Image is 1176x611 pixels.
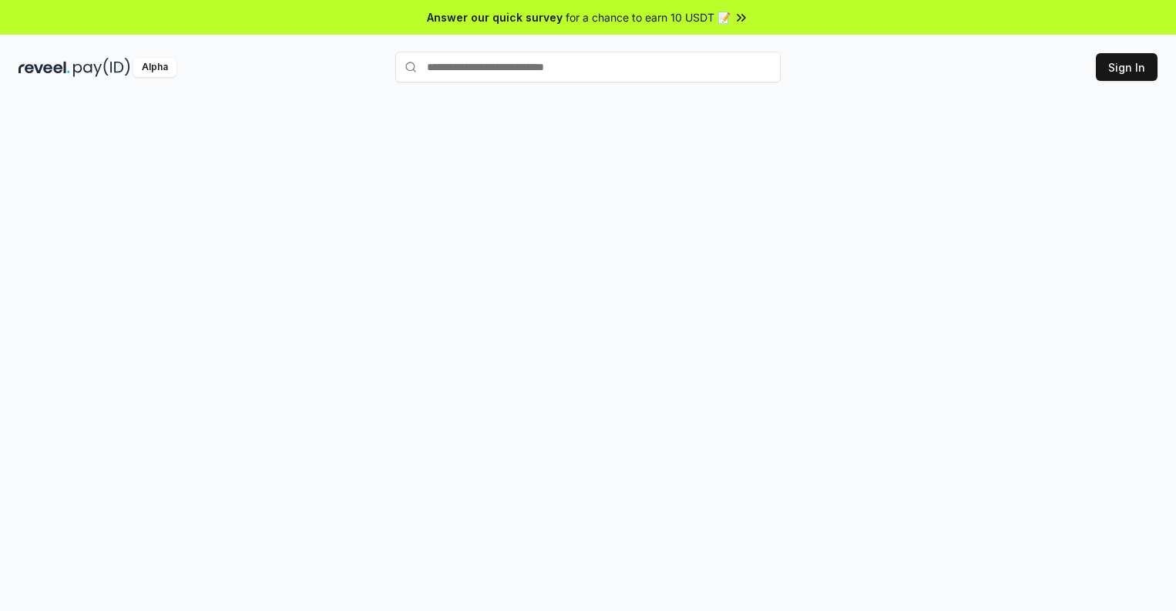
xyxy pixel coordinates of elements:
[566,9,731,25] span: for a chance to earn 10 USDT 📝
[427,9,563,25] span: Answer our quick survey
[1096,53,1158,81] button: Sign In
[18,58,70,77] img: reveel_dark
[73,58,130,77] img: pay_id
[133,58,176,77] div: Alpha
